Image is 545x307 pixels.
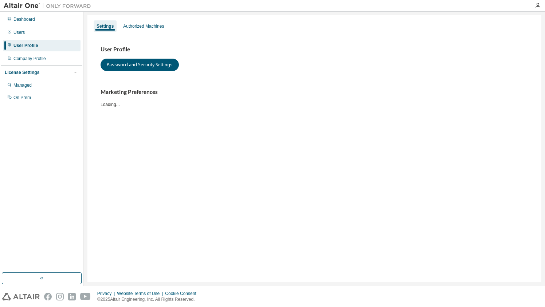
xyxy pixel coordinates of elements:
[13,95,31,101] div: On Prem
[2,293,40,300] img: altair_logo.svg
[13,82,32,88] div: Managed
[101,88,528,107] div: Loading...
[123,23,164,29] div: Authorized Machines
[97,291,117,296] div: Privacy
[5,70,39,75] div: License Settings
[165,291,200,296] div: Cookie Consent
[13,43,38,48] div: User Profile
[13,29,25,35] div: Users
[80,293,91,300] img: youtube.svg
[101,59,179,71] button: Password and Security Settings
[13,16,35,22] div: Dashboard
[44,293,52,300] img: facebook.svg
[68,293,76,300] img: linkedin.svg
[117,291,165,296] div: Website Terms of Use
[101,88,528,96] h3: Marketing Preferences
[101,46,528,53] h3: User Profile
[97,23,114,29] div: Settings
[4,2,95,9] img: Altair One
[97,296,201,303] p: © 2025 Altair Engineering, Inc. All Rights Reserved.
[13,56,46,62] div: Company Profile
[56,293,64,300] img: instagram.svg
